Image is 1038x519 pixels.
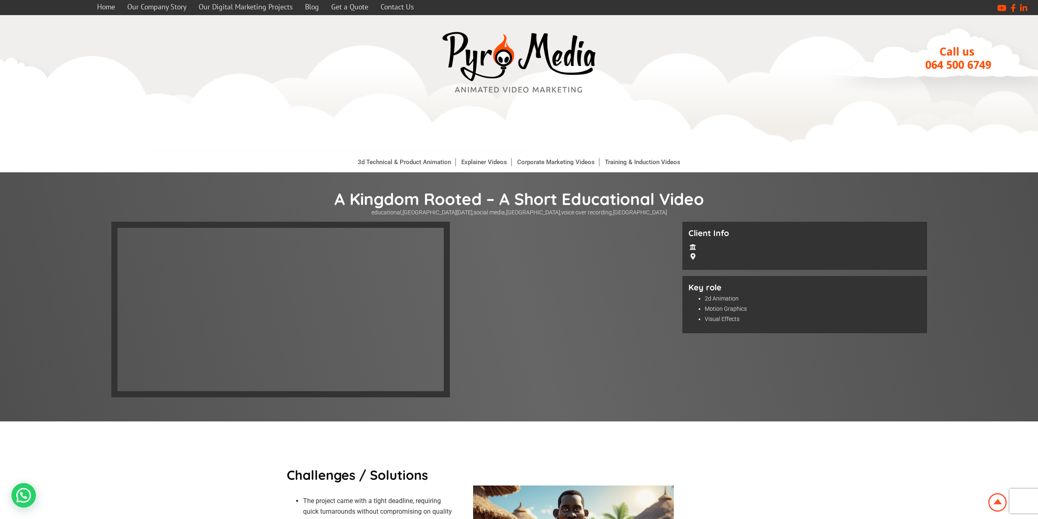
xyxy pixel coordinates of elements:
[474,209,505,216] a: social media
[613,209,667,216] a: [GEOGRAPHIC_DATA]
[705,315,921,323] li: Visual Effects
[111,209,927,216] p: , , , , ,
[111,189,927,209] h1: A Kingdom Rooted – A Short Educational Video
[403,209,472,216] a: [GEOGRAPHIC_DATA][DATE]
[688,228,921,238] h5: Client Info
[705,305,921,313] li: Motion Graphics
[601,158,684,166] a: Training & Induction Videos
[688,282,921,292] h5: Key role
[287,468,454,481] h6: Challenges / Solutions
[354,158,456,166] a: 3d Technical & Product Animation
[705,294,921,303] li: 2d Animation
[987,492,1009,513] img: Animation Studio South Africa
[513,158,599,166] a: Corporate Marketing Videos
[372,209,401,216] a: educational
[561,209,612,216] a: voice over recording
[506,209,560,216] a: [GEOGRAPHIC_DATA]
[438,27,601,100] a: video marketing media company westville durban logo
[438,27,601,98] img: video marketing media company westville durban logo
[457,158,511,166] a: Explainer Videos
